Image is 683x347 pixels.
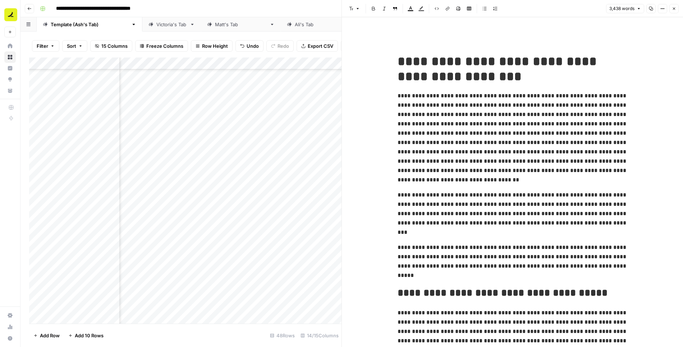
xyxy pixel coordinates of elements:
a: Settings [4,310,16,321]
button: Help + Support [4,333,16,344]
button: Workspace: Ramp [4,6,16,24]
a: [PERSON_NAME]'s Tab [201,17,281,32]
button: Row Height [191,40,233,52]
a: Victoria's Tab [142,17,201,32]
span: Export CSV [308,42,333,50]
div: [PERSON_NAME]'s Tab [215,21,267,28]
a: Your Data [4,85,16,96]
button: Add 10 Rows [64,330,108,341]
div: 14/15 Columns [298,330,341,341]
div: [PERSON_NAME]'s Tab [295,21,347,28]
span: Redo [278,42,289,50]
a: Usage [4,321,16,333]
img: Ramp Logo [4,8,17,21]
a: Browse [4,51,16,63]
span: Filter [37,42,48,50]
div: Template ([PERSON_NAME]'s Tab) [51,21,128,28]
button: Export CSV [297,40,338,52]
div: 48 Rows [267,330,298,341]
button: Filter [32,40,59,52]
a: Insights [4,63,16,74]
a: Home [4,40,16,52]
span: Undo [247,42,259,50]
span: Add Row [40,332,60,339]
span: Sort [67,42,76,50]
a: [PERSON_NAME]'s Tab [281,17,361,32]
button: 3,438 words [606,4,644,13]
button: Sort [62,40,87,52]
button: Undo [235,40,263,52]
a: Template ([PERSON_NAME]'s Tab) [37,17,142,32]
div: Victoria's Tab [156,21,187,28]
span: 15 Columns [101,42,128,50]
span: Freeze Columns [146,42,183,50]
span: Add 10 Rows [75,332,104,339]
span: Row Height [202,42,228,50]
a: Opportunities [4,74,16,85]
button: 15 Columns [90,40,132,52]
button: Add Row [29,330,64,341]
button: Freeze Columns [135,40,188,52]
span: 3,438 words [609,5,634,12]
button: Redo [266,40,294,52]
